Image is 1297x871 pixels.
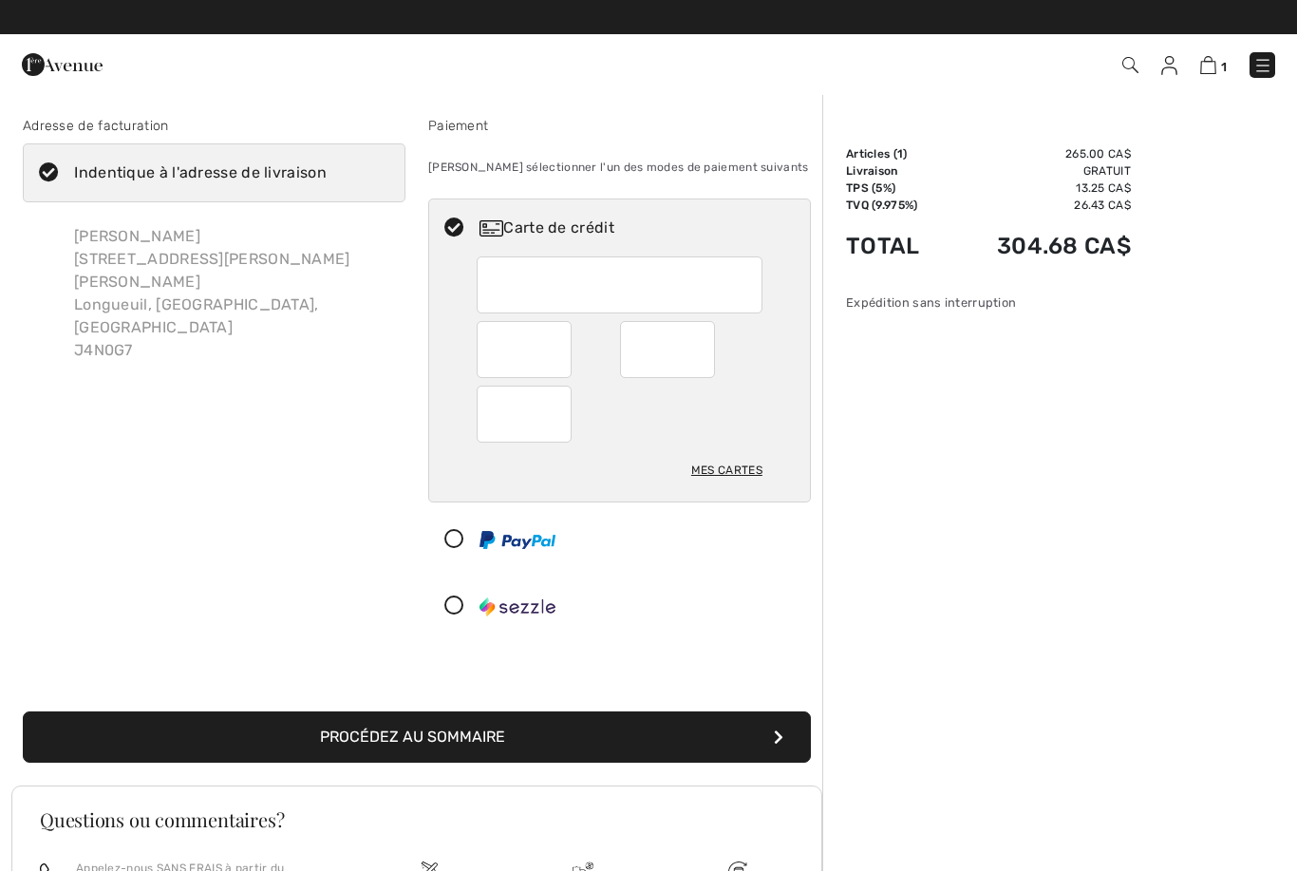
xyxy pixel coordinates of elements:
[846,145,947,162] td: Articles ( )
[23,116,405,136] div: Adresse de facturation
[947,214,1131,278] td: 304.68 CA$
[59,210,405,377] div: [PERSON_NAME] [STREET_ADDRESS][PERSON_NAME][PERSON_NAME] Longueuil, [GEOGRAPHIC_DATA], [GEOGRAPHI...
[846,162,947,180] td: Livraison
[635,328,703,371] iframe: Secure Credit Card Frame - Expiration Year
[846,214,947,278] td: Total
[846,197,947,214] td: TVQ (9.975%)
[479,220,503,237] img: Carte de crédit
[492,328,559,371] iframe: Secure Credit Card Frame - Expiration Month
[947,180,1131,197] td: 13.25 CA$
[846,180,947,197] td: TPS (5%)
[40,810,794,829] h3: Questions ou commentaires?
[492,392,559,436] iframe: Secure Credit Card Frame - CVV
[947,145,1131,162] td: 265.00 CA$
[1122,57,1138,73] img: Recherche
[1221,60,1227,74] span: 1
[1200,56,1216,74] img: Panier d'achat
[1161,56,1177,75] img: Mes infos
[492,263,750,307] iframe: Secure Credit Card Frame - Credit Card Number
[1253,56,1272,75] img: Menu
[947,197,1131,214] td: 26.43 CA$
[897,147,903,161] span: 1
[479,597,555,616] img: Sezzle
[22,46,103,84] img: 1ère Avenue
[22,54,103,72] a: 1ère Avenue
[846,293,1131,312] div: Expédition sans interruption
[74,161,327,184] div: Indentique à l'adresse de livraison
[479,531,555,549] img: PayPal
[691,454,762,486] div: Mes cartes
[428,116,811,136] div: Paiement
[479,217,798,239] div: Carte de crédit
[1200,53,1227,76] a: 1
[23,711,811,763] button: Procédez au sommaire
[428,143,811,191] div: [PERSON_NAME] sélectionner l'un des modes de paiement suivants
[947,162,1131,180] td: Gratuit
